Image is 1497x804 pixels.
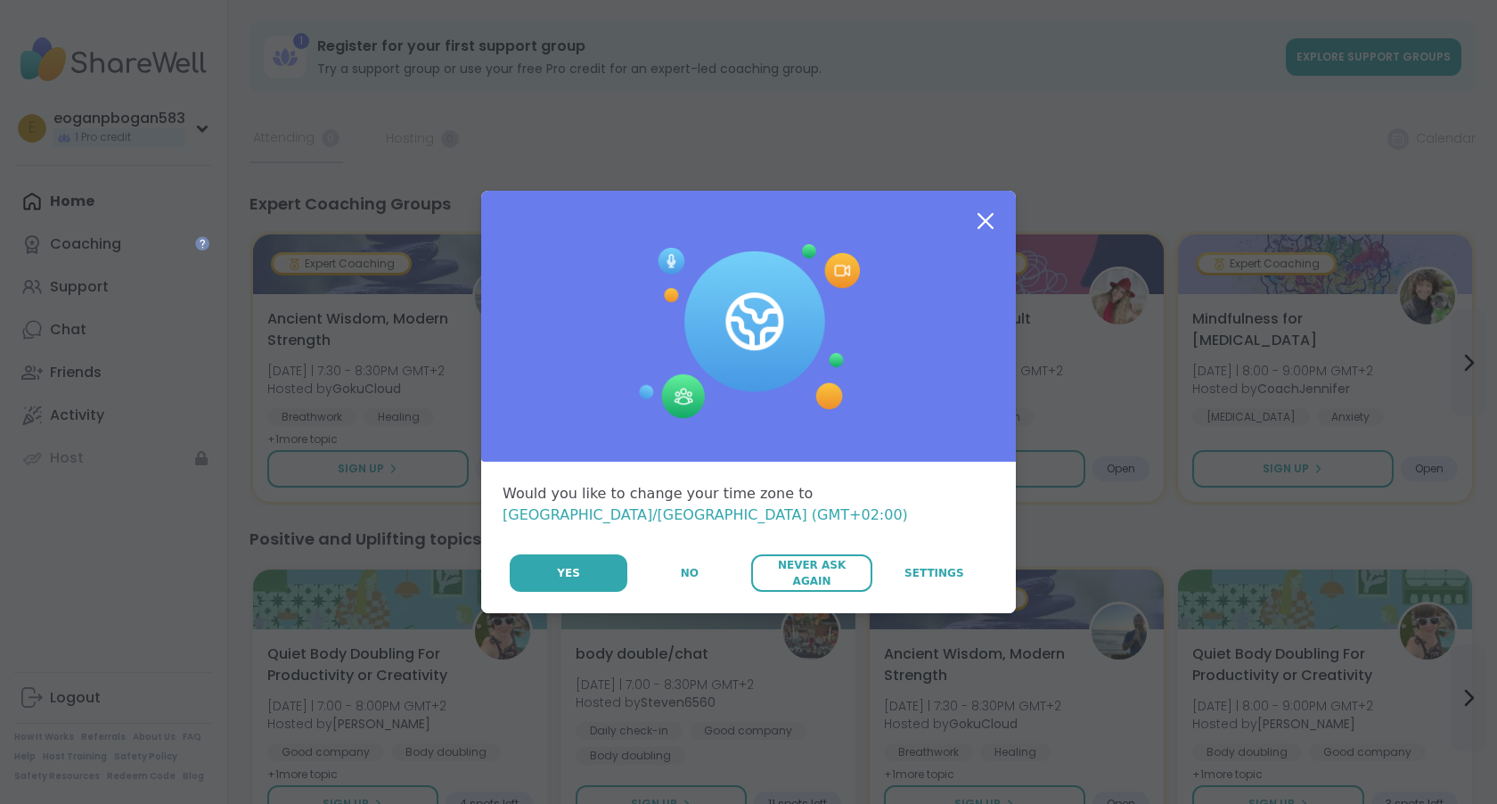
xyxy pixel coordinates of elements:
button: Never Ask Again [751,554,871,592]
span: [GEOGRAPHIC_DATA]/[GEOGRAPHIC_DATA] (GMT+02:00) [503,506,908,523]
img: Session Experience [637,244,860,419]
button: Yes [510,554,627,592]
a: Settings [874,554,994,592]
button: No [629,554,749,592]
span: No [681,565,699,581]
div: Would you like to change your time zone to [503,483,994,526]
span: Settings [904,565,964,581]
span: Yes [557,565,580,581]
span: Never Ask Again [760,557,863,589]
iframe: Spotlight [195,236,209,250]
